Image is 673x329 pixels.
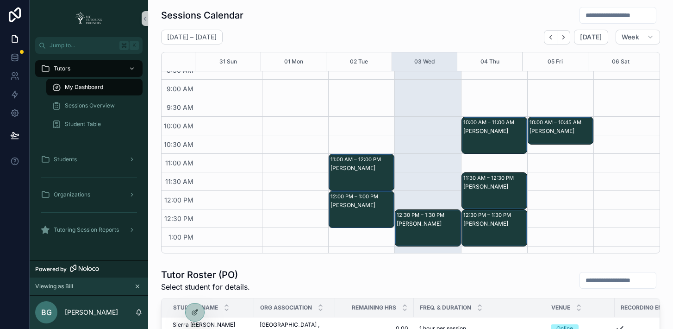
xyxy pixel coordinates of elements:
button: 04 Thu [480,52,499,71]
div: 10:00 AM – 11:00 AM[PERSON_NAME] [462,117,527,153]
span: My Dashboard [65,83,103,91]
div: [PERSON_NAME] [330,164,393,172]
span: 1:00 PM [166,233,196,241]
button: 06 Sat [612,52,629,71]
div: 12:30 PM – 1:30 PM[PERSON_NAME] [462,210,527,246]
div: [PERSON_NAME] [463,220,526,228]
button: Next [557,30,570,44]
h1: Tutor Roster (PO) [161,268,250,281]
button: 05 Fri [548,52,563,71]
button: [DATE] [574,30,608,44]
button: Back [544,30,557,44]
span: 10:30 AM [162,140,196,148]
span: 12:00 PM [162,196,196,204]
div: 11:00 AM – 12:00 PM [330,155,383,164]
span: 11:30 AM [163,177,196,185]
span: Student Name [173,304,218,311]
div: 10:00 AM – 11:00 AM [463,118,517,127]
h1: Sessions Calendar [161,9,243,22]
button: 03 Wed [414,52,435,71]
span: Tutoring Session Reports [54,226,119,234]
a: Sessions Overview [46,97,143,114]
span: 12:30 PM [162,215,196,222]
a: My Dashboard [46,79,143,95]
p: [PERSON_NAME] [65,308,118,317]
a: Tutoring Session Reports [35,221,143,238]
a: Powered by [30,260,148,278]
div: [PERSON_NAME] [463,183,526,190]
span: Organizations [54,191,90,198]
div: 12:00 PM – 1:00 PM [330,192,380,201]
a: Tutors [35,60,143,77]
button: Jump to...K [35,37,143,54]
div: 12:00 PM – 1:00 PM[PERSON_NAME] [329,191,394,228]
button: 02 Tue [350,52,368,71]
span: Sessions Overview [65,102,115,109]
span: Select student for details. [161,281,250,292]
span: BG [41,307,52,318]
h2: [DATE] – [DATE] [167,32,217,42]
div: 10:00 AM – 10:45 AM [530,118,584,127]
button: Week [616,30,660,44]
div: [PERSON_NAME] [463,127,526,135]
span: K [131,42,138,49]
div: 11:00 AM – 12:00 PM[PERSON_NAME] [329,154,394,190]
div: 12:30 PM – 1:30 PM [397,210,447,220]
span: Venue [551,304,570,311]
span: Tutors [54,65,70,72]
div: 12:30 PM – 1:30 PM[PERSON_NAME] [395,210,460,246]
div: scrollable content [30,54,148,250]
div: 10:00 AM – 10:45 AM[PERSON_NAME] [528,117,593,144]
div: 12:30 PM – 1:30 PM [463,210,513,220]
a: Student Table [46,116,143,133]
div: 11:30 AM – 12:30 PM [463,173,516,183]
span: Students [54,156,77,163]
span: [DATE] [580,33,602,41]
a: Students [35,151,143,168]
div: [PERSON_NAME] [530,127,592,135]
span: Freq. & Duration [420,304,471,311]
div: [PERSON_NAME] [330,202,393,209]
span: 9:30 AM [164,103,196,111]
span: Remaining Hrs [352,304,396,311]
span: Week [622,33,639,41]
span: Jump to... [50,42,116,49]
span: Powered by [35,266,67,273]
span: 10:00 AM [162,122,196,130]
span: 9:00 AM [164,85,196,93]
span: 1:30 PM [166,252,196,259]
span: Org Association [260,304,312,311]
img: App logo [73,11,105,26]
button: 31 Sun [219,52,237,71]
span: 11:00 AM [163,159,196,167]
div: 11:30 AM – 12:30 PM[PERSON_NAME] [462,173,527,209]
button: 01 Mon [284,52,303,71]
span: 8:30 AM [164,66,196,74]
div: [PERSON_NAME] [397,220,460,228]
span: Student Table [65,120,101,128]
a: Organizations [35,186,143,203]
span: Viewing as Bill [35,283,73,290]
